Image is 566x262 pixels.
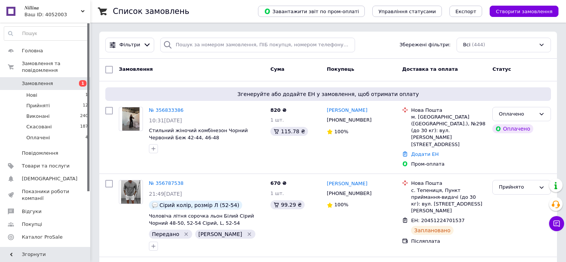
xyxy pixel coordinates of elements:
[22,60,90,74] span: Замовлення та повідомлення
[327,107,367,114] a: [PERSON_NAME]
[270,190,284,196] span: 1 шт.
[482,8,558,14] a: Створити замовлення
[334,129,348,134] span: 100%
[334,202,348,207] span: 100%
[496,9,552,14] span: Створити замовлення
[472,42,485,47] span: (444)
[411,114,486,148] div: м. [GEOGRAPHIC_DATA] ([GEOGRAPHIC_DATA].), №298 (до 30 кг): вул. [PERSON_NAME][STREET_ADDRESS]
[113,7,189,16] h1: Список замовлень
[499,110,536,118] div: Оплачено
[152,202,158,208] img: :speech_balloon:
[549,216,564,231] button: Чат з покупцем
[411,226,454,235] div: Заплановано
[378,9,436,14] span: Управління статусами
[22,208,41,215] span: Відгуки
[402,66,458,72] span: Доставка та оплата
[121,180,140,204] img: Фото товару
[183,231,189,237] svg: Видалити мітку
[149,128,248,140] a: Стильний жіночий комбінезон Чорний Червоний Беж 42-44, 46-48
[120,41,140,49] span: Фільтри
[26,134,50,141] span: Оплачені
[372,6,442,17] button: Управління статусами
[4,27,88,40] input: Пошук
[85,134,88,141] span: 4
[449,6,483,17] button: Експорт
[411,151,439,157] a: Додати ЕН
[270,66,284,72] span: Cума
[122,107,140,131] img: Фото товару
[83,102,88,109] span: 12
[492,66,511,72] span: Статус
[327,180,367,187] a: [PERSON_NAME]
[24,5,81,11] span: 𝑵𝒊𝒍𝒍𝒊𝒏𝒂
[119,180,143,204] a: Фото товару
[26,113,50,120] span: Виконані
[411,161,486,168] div: Пром-оплата
[149,180,184,186] a: № 356787538
[411,238,486,245] div: Післяплата
[258,6,365,17] button: Завантажити звіт по пром-оплаті
[26,92,37,99] span: Нові
[455,9,476,14] span: Експорт
[270,127,308,136] div: 115.78 ₴
[198,231,242,237] span: [PERSON_NAME]
[149,117,182,123] span: 10:31[DATE]
[26,102,50,109] span: Прийняті
[270,117,284,123] span: 1 шт.
[411,180,486,187] div: Нова Пошта
[411,187,486,215] div: с. Тепениця, Пункт приймання-видачі (до 30 кг): вул. [STREET_ADDRESS][PERSON_NAME]
[264,8,359,15] span: Завантажити звіт по пром-оплаті
[149,191,182,197] span: 21:49[DATE]
[79,80,86,87] span: 1
[24,11,90,18] div: Ваш ID: 4052003
[160,38,355,52] input: Пошук за номером замовлення, ПІБ покупця, номером телефону, Email, номером накладної
[22,188,70,202] span: Показники роботи компанії
[108,90,548,98] span: Згенеруйте або додайте ЕН у замовлення, щоб отримати оплату
[270,180,287,186] span: 670 ₴
[22,150,58,157] span: Повідомлення
[22,47,43,54] span: Головна
[270,200,305,209] div: 99.29 ₴
[80,113,88,120] span: 240
[463,41,470,49] span: Всі
[119,107,143,131] a: Фото товару
[327,66,354,72] span: Покупець
[85,92,88,99] span: 1
[411,218,464,223] span: ЕН: 20451224701537
[325,115,373,125] div: [PHONE_NUMBER]
[22,221,42,228] span: Покупці
[399,41,451,49] span: Збережені фільтри:
[152,231,179,237] span: Передано
[22,175,77,182] span: [DEMOGRAPHIC_DATA]
[325,189,373,198] div: [PHONE_NUMBER]
[499,183,536,191] div: Прийнято
[80,123,88,130] span: 187
[22,163,70,169] span: Товари та послуги
[149,107,184,113] a: № 356833386
[270,107,287,113] span: 820 ₴
[149,213,254,226] a: Чоловіча літня сорочка льон Білий Сірий Чорний 48-50, 52-54 Сірий, L, 52-54
[22,80,53,87] span: Замовлення
[490,6,558,17] button: Створити замовлення
[22,234,62,241] span: Каталог ProSale
[246,231,252,237] svg: Видалити мітку
[411,107,486,114] div: Нова Пошта
[159,202,239,208] span: Сірий колір, розмір Л (52-54)
[492,124,533,133] div: Оплачено
[26,123,52,130] span: Скасовані
[119,66,153,72] span: Замовлення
